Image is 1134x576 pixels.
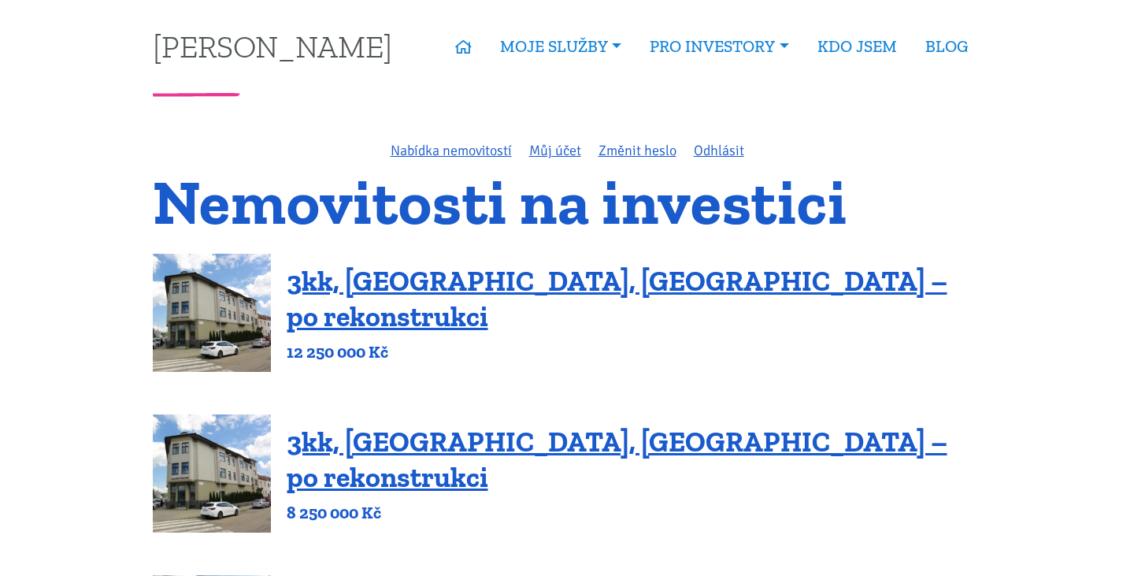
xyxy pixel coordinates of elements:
[287,341,982,363] p: 12 250 000 Kč
[598,142,676,159] a: Změnit heslo
[911,28,982,65] a: BLOG
[636,28,802,65] a: PRO INVESTORY
[803,28,911,65] a: KDO JSEM
[287,502,982,524] p: 8 250 000 Kč
[391,142,512,159] a: Nabídka nemovitostí
[153,176,982,229] h1: Nemovitosti na investici
[287,425,947,494] a: 3kk, [GEOGRAPHIC_DATA], [GEOGRAPHIC_DATA] – po rekonstrukci
[287,264,947,333] a: 3kk, [GEOGRAPHIC_DATA], [GEOGRAPHIC_DATA] – po rekonstrukci
[153,31,392,61] a: [PERSON_NAME]
[486,28,636,65] a: MOJE SLUŽBY
[694,142,744,159] a: Odhlásit
[529,142,581,159] a: Můj účet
